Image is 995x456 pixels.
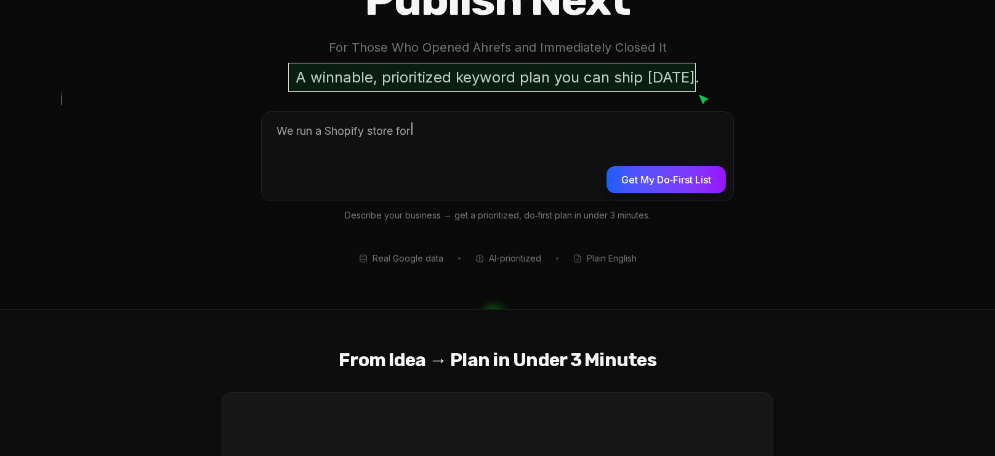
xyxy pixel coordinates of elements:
span: AI-prioritized [489,252,541,265]
p: For Those Who Opened Ahrefs and Immediately Closed It [222,38,773,58]
h2: From Idea → Plan in Under 3 Minutes [182,349,813,372]
button: Get My Do‑First List [606,166,726,193]
p: Describe your business → get a prioritized, do‑first plan in under 3 minutes. [261,209,734,223]
span: Plain English [587,252,637,265]
span: Real Google data [373,252,443,265]
p: A winnable, prioritized keyword plan you can ship [DATE]. [288,63,707,92]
